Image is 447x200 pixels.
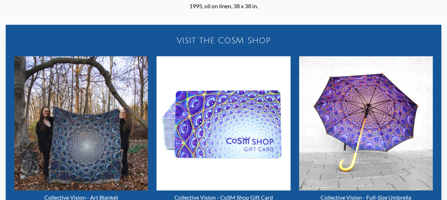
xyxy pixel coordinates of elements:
[10,29,437,52] a: Visit the CoSM Shop
[14,56,148,190] img: Collective Vision - Art Blanket
[299,56,433,190] img: Collective Vision - Full-Size Umbrella
[140,2,307,10] div: 1995, oil on linen, 38 x 38 in.
[157,56,290,190] img: Collective Vision - CoSM Shop Gift Card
